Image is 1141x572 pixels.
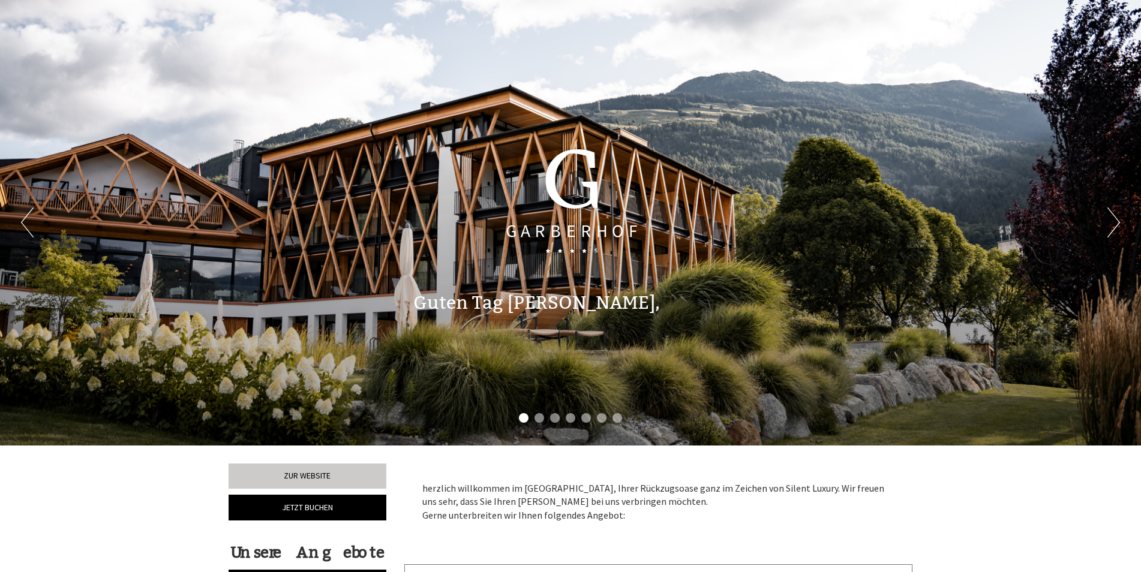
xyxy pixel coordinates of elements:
[229,541,386,564] div: Unsere Angebote
[229,495,386,520] a: Jetzt buchen
[21,207,34,237] button: Previous
[1107,207,1120,237] button: Next
[413,293,660,313] h1: Guten Tag [PERSON_NAME],
[229,463,386,489] a: Zur Website
[422,481,895,523] p: herzlich willkommen im [GEOGRAPHIC_DATA], Ihrer Rückzugsoase ganz im Zeichen von Silent Luxury. W...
